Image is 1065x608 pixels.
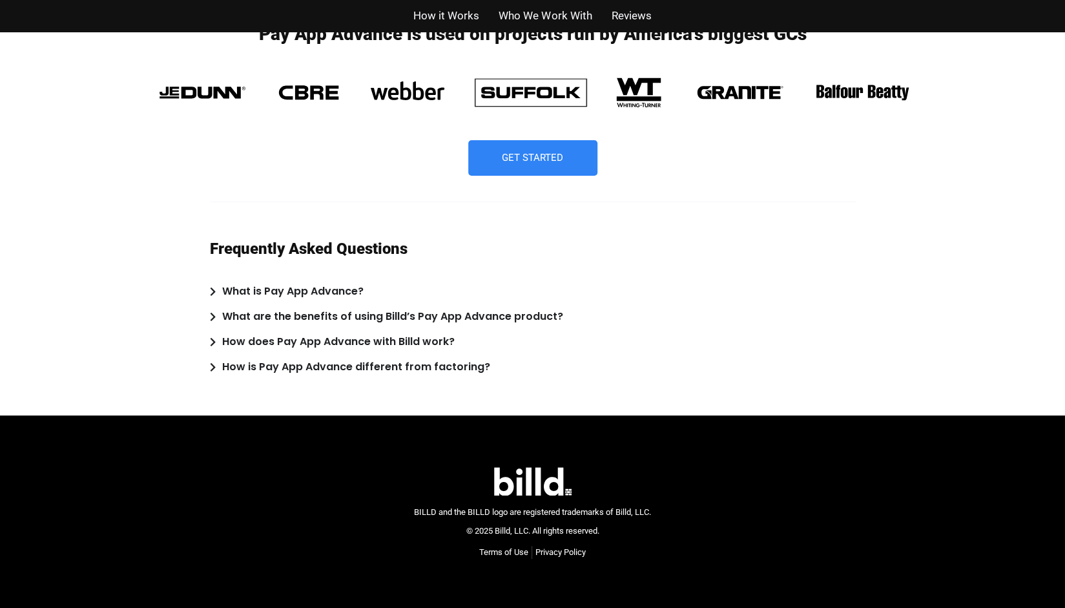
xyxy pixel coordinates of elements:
[210,241,408,257] h3: Frequently Asked Questions
[210,333,856,351] summary: How does Pay App Advance with Billd work?
[499,6,592,25] a: Who We Work With
[222,333,455,351] div: How does Pay App Advance with Billd work?
[414,507,651,536] span: BILLD and the BILLD logo are registered trademarks of Billd, LLC. © 2025 Billd, LLC. All rights r...
[535,546,586,559] a: Privacy Policy
[479,546,528,559] a: Terms of Use
[611,6,651,25] a: Reviews
[502,153,563,163] span: Get Started
[479,546,586,559] nav: Menu
[210,282,856,301] summary: What is Pay App Advance?
[222,282,364,301] div: What is Pay App Advance?
[468,140,597,176] a: Get Started
[210,282,856,377] div: Accordion. Open links with Enter or Space, close with Escape, and navigate with Arrow Keys
[210,308,856,326] summary: What are the benefits of using Billd’s Pay App Advance product?
[222,308,563,326] div: What are the benefits of using Billd’s Pay App Advance product?
[413,6,479,25] a: How it Works
[210,358,856,377] summary: How is Pay App Advance different from factoring?
[222,358,490,377] div: How is Pay App Advance different from factoring?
